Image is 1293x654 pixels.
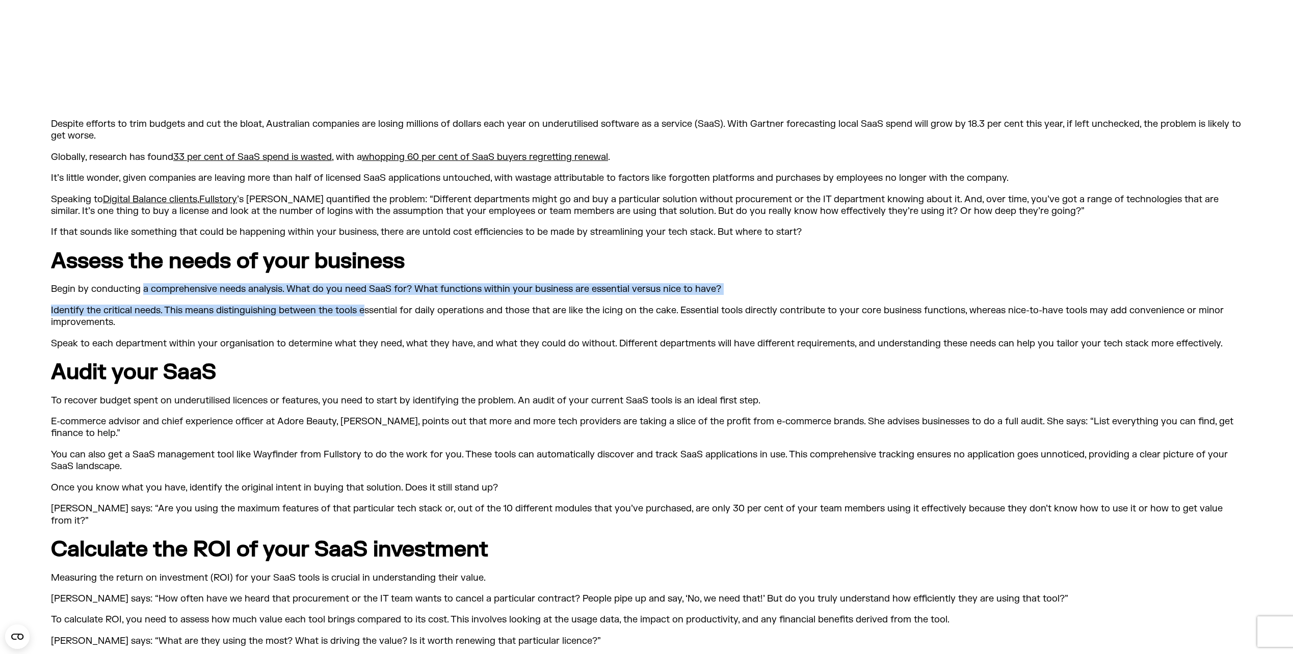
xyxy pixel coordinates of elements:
p: Begin by conducting a comprehensive needs analysis. What do you need SaaS for? What functions wit... [51,283,1242,295]
iframe: AudioNative ElevenLabs Player [349,49,944,95]
p: You can also get a SaaS management tool like Wayfinder from Fullstory to do the work for you. The... [51,449,1242,473]
p: Despite efforts to trim budgets and cut the bloat, Australian companies are losing millions of do... [51,118,1242,142]
p: Globally, research has found , with a . [51,151,1242,163]
p: If that sounds like something that could be happening within your business, there are untold cost... [51,226,1242,238]
p: [PERSON_NAME] says: “Are you using the maximum features of that particular tech stack or, out of ... [51,503,1242,527]
a: Fullstory [199,194,237,205]
p: Once you know what you have, identify the original intent in buying that solution. Does it still ... [51,482,1242,494]
p: It’s little wonder, given companies are leaving more than half of licensed SaaS applications unto... [51,172,1242,184]
p: E-commerce advisor and chief experience officer at Adore Beauty, [PERSON_NAME], points out that m... [51,416,1242,440]
strong: Calculate the ROI of your SaaS investment [51,536,488,563]
p: To recover budget spent on underutilised licences or features, you need to start by identifying t... [51,395,1242,406]
a: Digital Balance clients [103,194,197,205]
p: To calculate ROI, you need to assess how much value each tool brings compared to its cost. This i... [51,614,1242,625]
button: Open CMP widget [5,624,30,649]
p: [PERSON_NAME] says: “What are they using the most? What is driving the value? Is it worth renewin... [51,635,1242,647]
p: Measuring the return on investment (ROI) for your SaaS tools is crucial in understanding their va... [51,572,1242,584]
p: Identify the critical needs. This means distinguishing between the tools essential for daily oper... [51,305,1242,329]
strong: Audit your SaaS [51,359,216,386]
a: 33 per cent of SaaS spend is wasted [173,151,332,163]
p: Speaking to , ’s [PERSON_NAME] quantified the problem: “Different departments might go and buy a ... [51,194,1242,217]
p: Speak to each department within your organisation to determine what they need, what they have, an... [51,338,1242,349]
p: [PERSON_NAME] says: “How often have we heard that procurement or the IT team wants to cancel a pa... [51,593,1242,605]
a: whopping 60 per cent of SaaS buyers regretting renewal [362,151,608,163]
strong: Assess the needs of your business [51,248,405,275]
